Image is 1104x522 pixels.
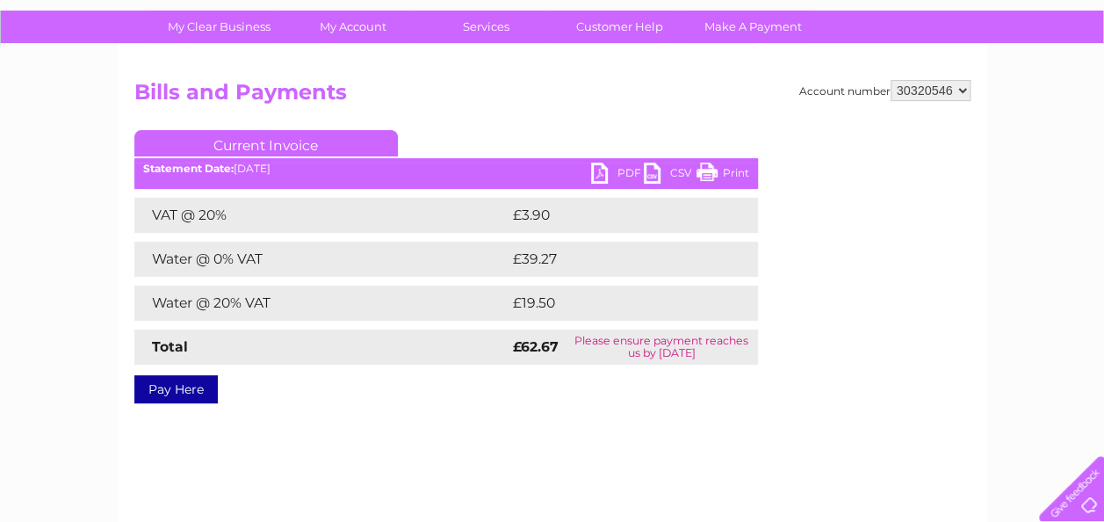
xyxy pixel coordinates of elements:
a: Services [414,11,559,43]
a: Water [795,75,828,88]
img: logo.png [39,46,128,99]
a: Make A Payment [681,11,826,43]
b: Statement Date: [143,162,234,175]
strong: £62.67 [513,338,559,355]
strong: Total [152,338,188,355]
a: Contact [987,75,1030,88]
td: £3.90 [509,198,718,233]
a: 0333 014 3131 [773,9,894,31]
div: [DATE] [134,163,758,175]
td: Water @ 0% VAT [134,242,509,277]
a: Energy [839,75,877,88]
td: £19.50 [509,286,721,321]
td: Water @ 20% VAT [134,286,509,321]
div: Account number [799,80,971,101]
a: CSV [644,163,696,188]
a: Customer Help [547,11,692,43]
td: VAT @ 20% [134,198,509,233]
a: Telecoms [888,75,941,88]
a: My Clear Business [147,11,292,43]
a: Blog [951,75,977,88]
td: £39.27 [509,242,722,277]
a: Print [696,163,749,188]
a: Current Invoice [134,130,398,156]
h2: Bills and Payments [134,80,971,113]
div: Clear Business is a trading name of Verastar Limited (registered in [GEOGRAPHIC_DATA] No. 3667643... [138,10,968,85]
a: Pay Here [134,375,218,403]
a: My Account [280,11,425,43]
a: Log out [1046,75,1087,88]
a: PDF [591,163,644,188]
td: Please ensure payment reaches us by [DATE] [566,330,758,365]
